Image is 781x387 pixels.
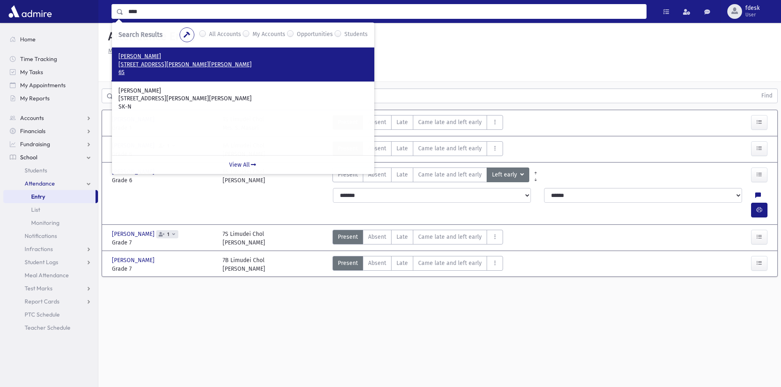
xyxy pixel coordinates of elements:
u: Missing Attendance History [108,48,180,54]
span: User [745,11,760,18]
span: Financials [20,127,46,135]
a: Report Cards [3,295,98,308]
span: Late [396,170,408,179]
span: Absent [368,144,386,153]
a: Student Logs [3,256,98,269]
span: Attendance [25,180,55,187]
div: AttTypes [332,230,503,247]
span: Entry [31,193,45,200]
span: School [20,154,37,161]
span: Left early [492,170,519,179]
span: Meal Attendance [25,272,69,279]
a: Test Marks [3,282,98,295]
span: Late [396,259,408,267]
div: AttTypes [332,141,503,158]
span: Came late and left early [418,144,482,153]
span: Present [338,170,358,179]
span: Absent [368,118,386,127]
a: PTC Schedule [3,308,98,321]
span: Came late and left early [418,259,482,267]
a: Single [112,59,141,81]
span: Came late and left early [418,233,482,241]
a: School [3,151,98,164]
a: Teacher Schedule [3,321,98,334]
a: List [3,203,98,216]
span: Late [396,118,408,127]
a: My Appointments [3,79,98,92]
label: All Accounts [209,30,241,40]
img: AdmirePro [7,3,54,20]
span: Report Cards [25,298,59,305]
span: Late [396,233,408,241]
span: My Tasks [20,68,43,76]
a: Entry [3,190,96,203]
div: 7S Limudei Chol [PERSON_NAME] [223,230,265,247]
span: Fundraising [20,140,50,148]
p: [PERSON_NAME] [118,87,368,95]
a: Financials [3,124,98,138]
span: Notifications [25,232,57,240]
label: Students [344,30,368,40]
span: My Appointments [20,81,66,89]
a: Accounts [3,111,98,124]
span: Monitoring [31,219,59,226]
div: AttTypes [332,167,529,185]
p: [PERSON_NAME] [118,52,368,61]
span: Search Results [118,31,162,38]
span: Absent [368,233,386,241]
a: Meal Attendance [3,269,98,282]
a: [PERSON_NAME] [STREET_ADDRESS][PERSON_NAME][PERSON_NAME] 6S [118,52,368,77]
span: List [31,206,40,213]
a: My Reports [3,92,98,105]
a: Missing Attendance History [105,48,180,54]
span: Present [338,233,358,241]
span: PTC Schedule [25,311,60,318]
div: 7B Limudei Chol [PERSON_NAME] [223,256,265,273]
a: Students [3,164,98,177]
a: Time Tracking [3,52,98,66]
input: Search [123,4,646,19]
span: Came late and left early [418,118,482,127]
label: Opportunities [297,30,333,40]
span: Present [338,259,358,267]
span: Grade 7 [112,238,214,247]
span: Teacher Schedule [25,324,71,331]
span: fdesk [745,5,760,11]
span: Students [25,167,47,174]
a: Attendance [3,177,98,190]
span: Absent [368,170,386,179]
a: [PERSON_NAME] [STREET_ADDRESS][PERSON_NAME][PERSON_NAME] SK-N [118,87,368,111]
a: Monitoring [3,216,98,229]
div: AttTypes [332,256,503,273]
span: Infractions [25,245,53,253]
button: Find [756,89,777,103]
span: Absent [368,259,386,267]
p: SK-N [118,103,368,111]
div: 6S Limudei Chol [PERSON_NAME] [223,167,265,185]
a: Fundraising [3,138,98,151]
p: 6S [118,68,368,77]
a: Home [3,33,98,46]
p: [STREET_ADDRESS][PERSON_NAME][PERSON_NAME] [118,61,368,69]
span: Came late and left early [418,170,482,179]
span: 1 [166,232,171,237]
button: Left early [487,167,529,182]
span: [PERSON_NAME] [112,230,156,238]
span: Accounts [20,114,44,122]
a: Notifications [3,229,98,242]
span: Home [20,36,36,43]
span: Test Marks [25,285,52,292]
a: View All [112,155,374,174]
span: Grade 6 [112,176,214,185]
a: My Tasks [3,66,98,79]
label: My Accounts [253,30,285,40]
h5: Attendance Entry [105,29,196,43]
p: [STREET_ADDRESS][PERSON_NAME][PERSON_NAME] [118,95,368,103]
span: Grade 7 [112,265,214,273]
span: [PERSON_NAME] [112,256,156,265]
a: Infractions [3,242,98,256]
span: Late [396,144,408,153]
div: AttTypes [332,115,503,132]
span: My Reports [20,95,50,102]
span: Student Logs [25,258,58,266]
